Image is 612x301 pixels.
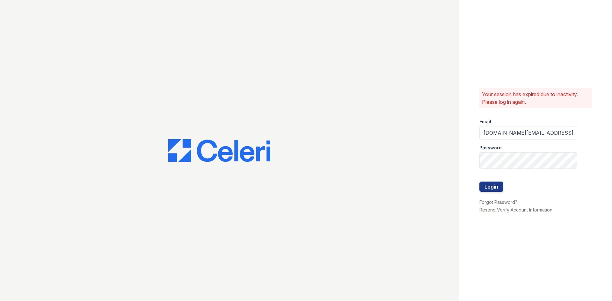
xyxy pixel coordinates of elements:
[479,199,517,205] a: Forgot Password?
[479,145,502,151] label: Password
[482,90,589,106] p: Your session has expired due to inactivity. Please log in again.
[479,118,491,125] label: Email
[479,182,503,192] button: Login
[479,207,552,212] a: Resend Verify Account Information
[168,139,270,162] img: CE_Logo_Blue-a8612792a0a2168367f1c8372b55b34899dd931a85d93a1a3d3e32e68fde9ad4.png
